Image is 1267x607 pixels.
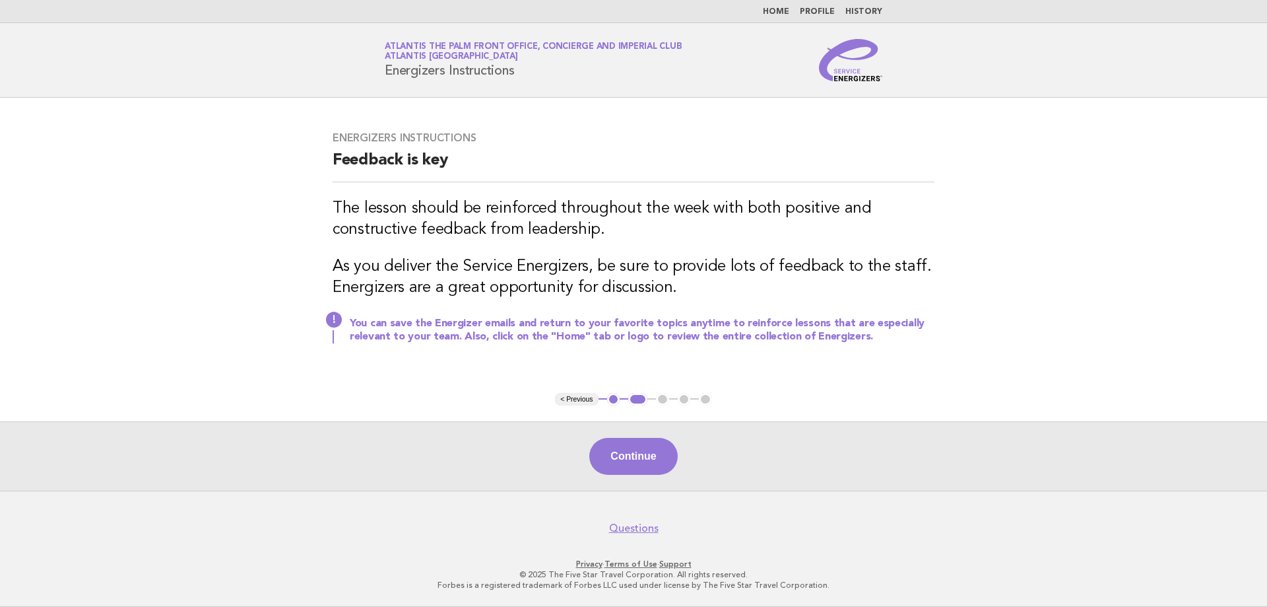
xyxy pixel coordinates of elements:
h1: Energizers Instructions [385,43,682,77]
a: Questions [609,522,659,535]
h3: You can save the Energizer emails and return to your favorite topics anytime to reinforce lessons... [350,317,934,343]
a: Privacy [576,559,602,569]
span: Atlantis [GEOGRAPHIC_DATA] [385,53,518,61]
img: Service Energizers [819,39,882,81]
h3: The lesson should be reinforced throughout the week with both positive and constructive feedback ... [333,198,934,240]
h2: Feedback is key [333,150,934,182]
button: Continue [589,438,677,475]
button: 2 [628,393,647,406]
a: Profile [800,8,835,16]
p: Forbes is a registered trademark of Forbes LLC used under license by The Five Star Travel Corpora... [230,580,1037,590]
h3: Energizers Instructions [333,131,934,145]
p: · · [230,559,1037,569]
p: © 2025 The Five Star Travel Corporation. All rights reserved. [230,569,1037,580]
a: History [845,8,882,16]
a: Support [659,559,692,569]
button: < Previous [555,393,598,406]
a: Terms of Use [604,559,657,569]
button: 1 [607,393,620,406]
a: Atlantis The Palm Front Office, Concierge and Imperial ClubAtlantis [GEOGRAPHIC_DATA] [385,42,682,61]
h3: As you deliver the Service Energizers, be sure to provide lots of feedback to the staff. Energize... [333,256,934,299]
a: Home [763,8,789,16]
